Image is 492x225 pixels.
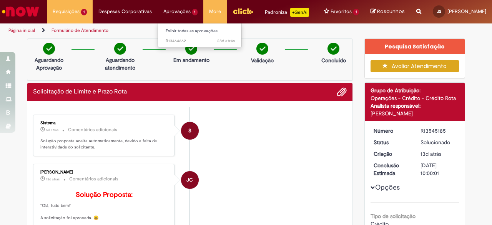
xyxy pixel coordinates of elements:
img: check-circle-green.png [114,43,126,55]
span: Aprovações [163,8,191,15]
span: 1 [353,9,359,15]
span: Despesas Corporativas [98,8,152,15]
b: Solução Proposta: [76,190,133,199]
span: Favoritos [331,8,352,15]
div: System [181,122,199,140]
div: Padroniza [265,8,309,17]
a: Rascunhos [371,8,405,15]
img: check-circle-green.png [256,43,268,55]
img: check-circle-green.png [43,43,55,55]
p: Em andamento [173,56,209,64]
span: 1 [192,9,198,15]
small: Comentários adicionais [68,127,117,133]
dt: Criação [368,150,415,158]
time: 18/09/2025 16:29:33 [46,177,60,182]
div: 17/09/2025 18:01:37 [421,150,456,158]
div: [PERSON_NAME] [40,170,168,175]
a: Exibir todas as aprovações [158,27,243,35]
div: Analista responsável: [371,102,459,110]
span: Rascunhos [377,8,405,15]
div: Sistema [40,121,168,125]
p: Aguardando Aprovação [30,56,68,72]
div: [PERSON_NAME] [371,110,459,117]
dt: Status [368,138,415,146]
dt: Conclusão Estimada [368,162,415,177]
p: Aguardando atendimento [101,56,139,72]
button: Avaliar Atendimento [371,60,459,72]
dt: Número [368,127,415,135]
span: [PERSON_NAME] [447,8,486,15]
span: S [188,122,191,140]
p: Solução proposta aceita automaticamente, devido a falta de interatividade do solicitante. [40,138,168,150]
span: 1 [81,9,87,15]
div: Solucionado [421,138,456,146]
time: 17/09/2025 18:01:37 [421,150,441,157]
img: click_logo_yellow_360x200.png [233,5,253,17]
a: Formulário de Atendimento [52,27,108,33]
ul: Aprovações [158,23,242,47]
h2: Solicitação de Limite e Prazo Rota Histórico de tíquete [33,88,127,95]
div: Grupo de Atribuição: [371,87,459,94]
button: Adicionar anexos [337,87,347,97]
img: check-circle-green.png [327,43,339,55]
div: [DATE] 10:00:01 [421,162,456,177]
div: R13545185 [421,127,456,135]
b: Tipo de solicitação [371,213,416,220]
span: 28d atrás [217,38,235,44]
p: Validação [251,57,274,64]
span: 13d atrás [421,150,441,157]
div: Operações - Crédito - Crédito Rota [371,94,459,102]
p: +GenAi [290,8,309,17]
a: Aberto R13464662 : [158,37,243,45]
div: Pesquisa Satisfação [365,39,465,54]
img: check-circle-green.png [185,43,197,55]
span: R13464662 [166,38,235,44]
small: Comentários adicionais [69,176,118,182]
time: 02/09/2025 17:26:39 [217,38,235,44]
span: JS [437,9,441,14]
span: JC [186,171,193,189]
a: Página inicial [8,27,35,33]
span: Requisições [53,8,80,15]
img: ServiceNow [1,4,40,19]
div: Jonas Correia [181,171,199,189]
ul: Trilhas de página [6,23,322,38]
span: More [209,8,221,15]
span: 5d atrás [46,128,58,132]
p: Concluído [321,57,346,64]
span: 13d atrás [46,177,60,182]
time: 26/09/2025 14:29:34 [46,128,58,132]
